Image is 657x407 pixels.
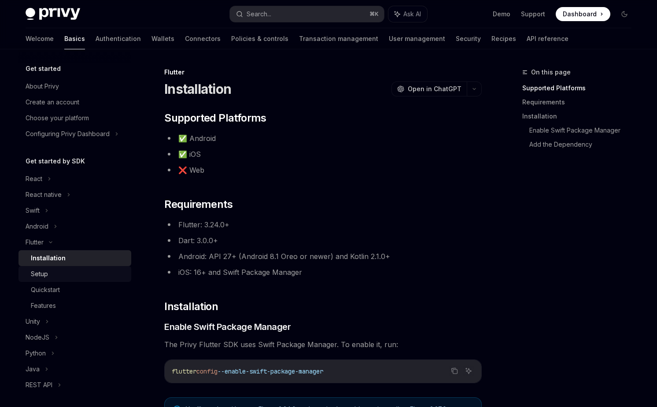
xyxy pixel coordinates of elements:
[230,6,384,22] button: Search...⌘K
[164,81,231,97] h1: Installation
[529,137,639,152] a: Add the Dependency
[218,367,323,375] span: --enable-swift-package-manager
[164,300,218,314] span: Installation
[527,28,568,49] a: API reference
[463,365,474,377] button: Ask AI
[26,28,54,49] a: Welcome
[369,11,379,18] span: ⌘ K
[26,221,48,232] div: Android
[391,81,467,96] button: Open in ChatGPT
[522,95,639,109] a: Requirements
[26,8,80,20] img: dark logo
[26,81,59,92] div: About Privy
[196,367,218,375] span: config
[522,81,639,95] a: Supported Platforms
[449,365,460,377] button: Copy the contents from the code block
[529,123,639,137] a: Enable Swift Package Manager
[164,250,482,263] li: Android: API 27+ (Android 8.1 Oreo or newer) and Kotlin 2.1.0+
[164,321,291,333] span: Enable Swift Package Manager
[26,332,49,343] div: NodeJS
[18,78,131,94] a: About Privy
[521,10,545,18] a: Support
[164,164,482,176] li: ❌ Web
[26,156,85,166] h5: Get started by SDK
[18,94,131,110] a: Create an account
[31,253,66,263] div: Installation
[563,10,597,18] span: Dashboard
[164,197,233,211] span: Requirements
[247,9,271,19] div: Search...
[18,298,131,314] a: Features
[31,285,60,295] div: Quickstart
[389,28,445,49] a: User management
[26,63,61,74] h5: Get started
[164,111,266,125] span: Supported Platforms
[18,266,131,282] a: Setup
[172,367,196,375] span: flutter
[96,28,141,49] a: Authentication
[26,364,40,374] div: Java
[164,132,482,144] li: ✅ Android
[31,300,56,311] div: Features
[18,250,131,266] a: Installation
[26,113,89,123] div: Choose your platform
[26,129,110,139] div: Configuring Privy Dashboard
[26,237,44,248] div: Flutter
[185,28,221,49] a: Connectors
[403,10,421,18] span: Ask AI
[493,10,510,18] a: Demo
[164,68,482,77] div: Flutter
[556,7,610,21] a: Dashboard
[26,189,62,200] div: React native
[26,205,40,216] div: Swift
[456,28,481,49] a: Security
[31,269,48,279] div: Setup
[522,109,639,123] a: Installation
[151,28,174,49] a: Wallets
[26,380,52,390] div: REST API
[164,338,482,351] span: The Privy Flutter SDK uses Swift Package Manager. To enable it, run:
[491,28,516,49] a: Recipes
[388,6,427,22] button: Ask AI
[26,348,46,359] div: Python
[26,174,42,184] div: React
[18,282,131,298] a: Quickstart
[164,234,482,247] li: Dart: 3.0.0+
[64,28,85,49] a: Basics
[299,28,378,49] a: Transaction management
[164,218,482,231] li: Flutter: 3.24.0+
[164,266,482,278] li: iOS: 16+ and Swift Package Manager
[531,67,571,78] span: On this page
[26,97,79,107] div: Create an account
[26,316,40,327] div: Unity
[408,85,461,93] span: Open in ChatGPT
[164,148,482,160] li: ✅ iOS
[231,28,288,49] a: Policies & controls
[617,7,631,21] button: Toggle dark mode
[18,110,131,126] a: Choose your platform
